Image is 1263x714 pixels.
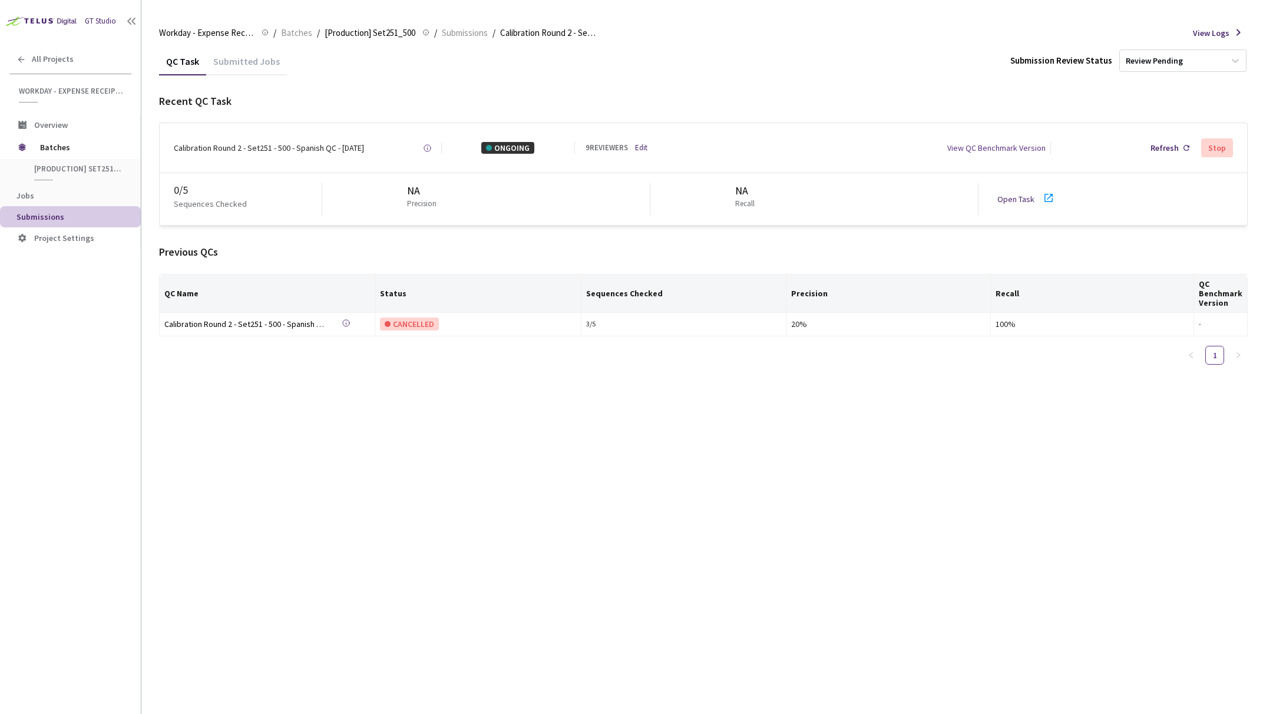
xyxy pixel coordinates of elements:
[1229,346,1248,365] button: right
[1188,352,1195,359] span: left
[407,183,441,199] div: NA
[174,198,247,210] p: Sequences Checked
[439,26,490,39] a: Submissions
[1199,319,1242,330] div: -
[492,26,495,40] li: /
[586,143,628,154] div: 9 REVIEWERS
[159,244,1248,260] div: Previous QCs
[1235,352,1242,359] span: right
[174,142,364,154] div: Calibration Round 2 - Set251 - 500 - Spanish QC - [DATE]
[16,190,34,201] span: Jobs
[586,319,781,330] div: 3 / 5
[273,26,276,40] li: /
[159,26,254,40] span: Workday - Expense Receipt Extraction
[380,318,439,330] div: CANCELLED
[500,26,596,40] span: Calibration Round 2 - Set251 - 500 - Spanish
[947,142,1046,154] div: View QC Benchmark Version
[34,233,94,243] span: Project Settings
[159,94,1248,109] div: Recent QC Task
[1182,346,1201,365] button: left
[16,211,64,222] span: Submissions
[174,183,322,198] div: 0 / 5
[735,199,755,210] p: Recall
[159,55,206,75] div: QC Task
[281,26,312,40] span: Batches
[407,199,437,210] p: Precision
[786,275,991,313] th: Precision
[317,26,320,40] li: /
[991,275,1194,313] th: Recall
[791,318,986,330] div: 20%
[481,142,534,154] div: ONGOING
[996,318,1189,330] div: 100%
[19,86,124,96] span: Workday - Expense Receipt Extraction
[1193,27,1229,39] span: View Logs
[1206,346,1224,364] a: 1
[735,183,759,199] div: NA
[34,164,121,174] span: [Production] Set251_500
[581,275,786,313] th: Sequences Checked
[1208,143,1226,153] div: Stop
[325,26,415,40] span: [Production] Set251_500
[160,275,375,313] th: QC Name
[1126,55,1183,67] div: Review Pending
[34,120,68,130] span: Overview
[997,194,1034,204] a: Open Task
[1205,346,1224,365] li: 1
[32,54,74,64] span: All Projects
[375,275,581,313] th: Status
[164,318,329,331] a: Calibration Round 2 - Set251 - 500 - Spanish QC - [DATE]
[1194,275,1248,313] th: QC Benchmark Version
[1182,346,1201,365] li: Previous Page
[442,26,488,40] span: Submissions
[85,16,116,27] div: GT Studio
[434,26,437,40] li: /
[40,135,121,159] span: Batches
[279,26,315,39] a: Batches
[1229,346,1248,365] li: Next Page
[1010,54,1112,67] div: Submission Review Status
[1150,142,1179,154] div: Refresh
[635,143,647,154] a: Edit
[206,55,287,75] div: Submitted Jobs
